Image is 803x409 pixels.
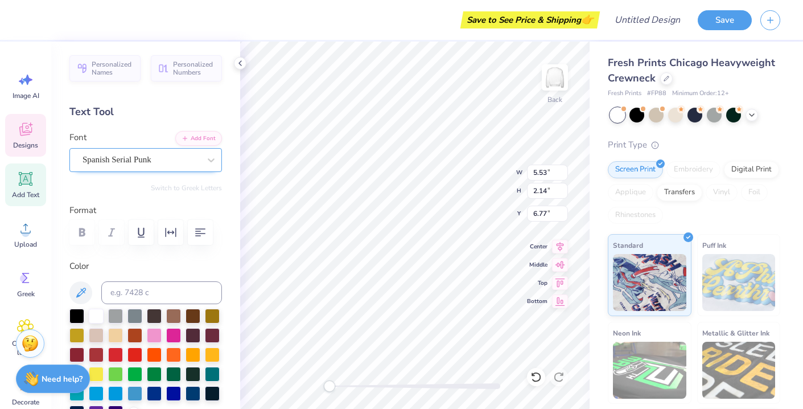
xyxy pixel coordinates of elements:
input: e.g. 7428 c [101,281,222,304]
div: Embroidery [666,161,720,178]
span: Fresh Prints [608,89,641,99]
div: Transfers [657,184,702,201]
div: Back [547,95,562,105]
span: Minimum Order: 12 + [672,89,729,99]
button: Personalized Numbers [151,55,222,81]
div: Foil [741,184,768,201]
button: Switch to Greek Letters [151,183,222,193]
strong: Need help? [42,374,83,385]
span: Greek [17,289,35,298]
span: Fresh Prints Chicago Heavyweight Crewneck [608,56,775,85]
img: Metallic & Glitter Ink [702,342,776,399]
span: Personalized Names [92,60,134,76]
span: Decorate [12,398,39,407]
div: Accessibility label [324,381,335,392]
span: 👉 [581,13,594,26]
button: Save [698,10,752,30]
div: Screen Print [608,161,663,178]
div: Print Type [608,138,780,152]
span: # FP88 [647,89,666,99]
span: Upload [14,240,37,249]
div: Vinyl [706,184,738,201]
span: Top [527,279,547,288]
label: Color [69,260,222,273]
img: Back [543,66,566,89]
div: Digital Print [724,161,779,178]
label: Font [69,131,87,144]
span: Image AI [13,91,39,100]
span: Clipart & logos [7,339,44,357]
div: Applique [608,184,653,201]
input: Untitled Design [606,9,689,31]
span: Add Text [12,190,39,199]
div: Rhinestones [608,207,663,224]
label: Format [69,204,222,217]
span: Puff Ink [702,239,726,251]
img: Neon Ink [613,342,686,399]
div: Text Tool [69,104,222,120]
span: Center [527,242,547,251]
span: Standard [613,239,643,251]
span: Personalized Numbers [173,60,215,76]
span: Neon Ink [613,327,641,339]
img: Standard [613,254,686,311]
span: Middle [527,260,547,269]
div: Save to See Price & Shipping [463,11,597,28]
span: Bottom [527,297,547,306]
button: Add Font [175,131,222,146]
img: Puff Ink [702,254,776,311]
span: Designs [13,141,38,150]
span: Metallic & Glitter Ink [702,327,769,339]
button: Personalized Names [69,55,141,81]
